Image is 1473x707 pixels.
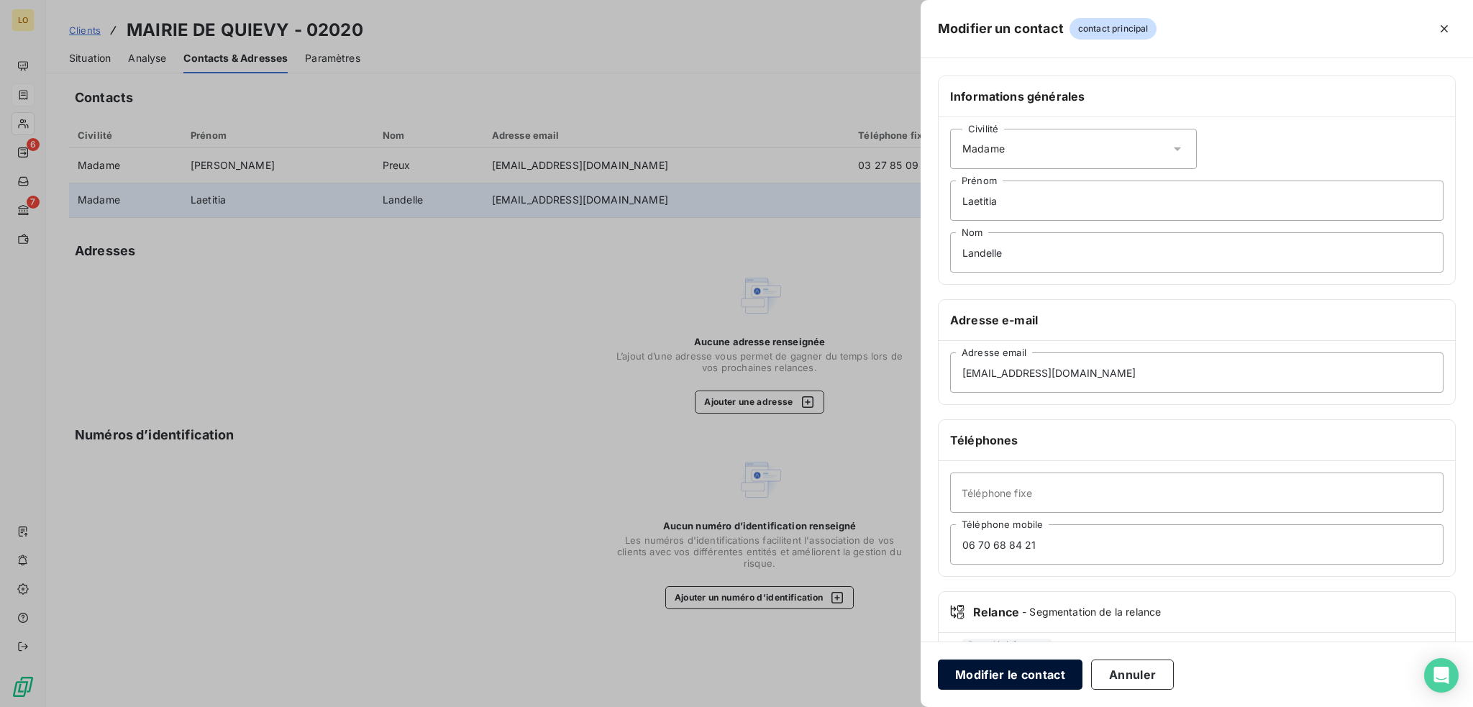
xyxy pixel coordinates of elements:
span: - Segmentation de la relance [1022,605,1161,619]
h6: Informations générales [950,88,1444,105]
button: Modifier le contact [938,660,1082,690]
h5: Modifier un contact [938,19,1064,39]
button: Annuler [1091,660,1174,690]
input: placeholder [950,181,1444,221]
span: contact principal [1070,18,1157,40]
input: placeholder [950,524,1444,565]
span: Madame [962,142,1005,156]
input: placeholder [950,473,1444,513]
div: Open Intercom Messenger [1424,658,1459,693]
h6: Adresse e-mail [950,311,1444,329]
input: placeholder [950,352,1444,393]
div: Relance [950,603,1444,621]
input: placeholder [950,232,1444,273]
h6: Téléphones [950,432,1444,449]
